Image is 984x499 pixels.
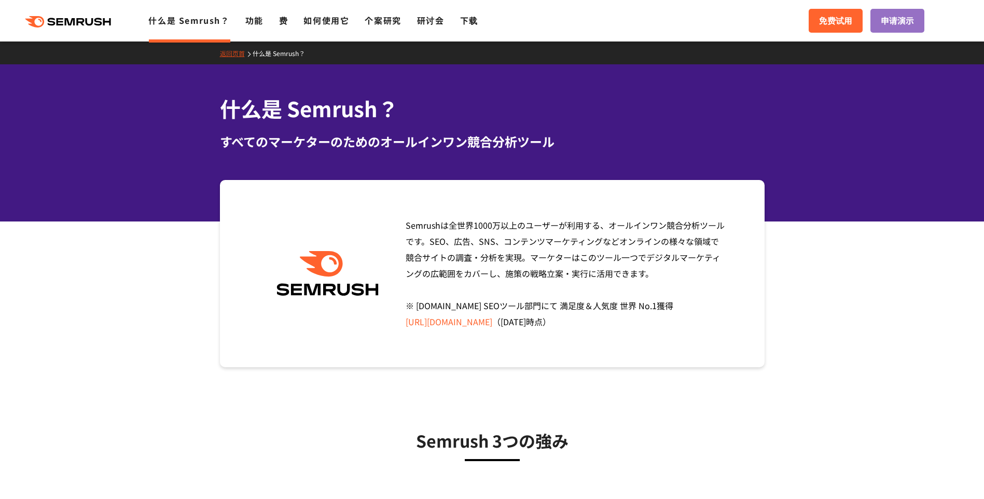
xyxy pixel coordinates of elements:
a: [URL][DOMAIN_NAME] [406,315,492,328]
a: 什么是 Semrush？ [148,14,229,26]
img: 塞姆拉什 [271,251,384,296]
a: 下载 [460,14,478,26]
a: 什么是 Semrush？ [253,49,313,58]
span: Semrushは全世界1000万以上のユーザーが利用する、オールインワン競合分析ツールです。SEO、広告、SNS、コンテンツマーケティングなどオンラインの様々な領域で競合サイトの調査・分析を実現... [406,219,725,328]
a: 免费试用 [809,9,863,33]
div: すべてのマーケターのためのオールインワン競合分析ツール [220,132,765,151]
a: 研讨会 [417,14,445,26]
h1: 什么是 Semrush？ [220,93,765,124]
a: 申请演示 [870,9,924,33]
a: 功能 [245,14,264,26]
a: 返回页首 [220,49,253,58]
a: 个案研究 [365,14,401,26]
a: 如何使用它 [303,14,349,26]
h3: Semrush 3つの強み [246,427,739,453]
span: 申请演示 [881,14,914,27]
span: 免费试用 [819,14,852,27]
a: 费 [279,14,288,26]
